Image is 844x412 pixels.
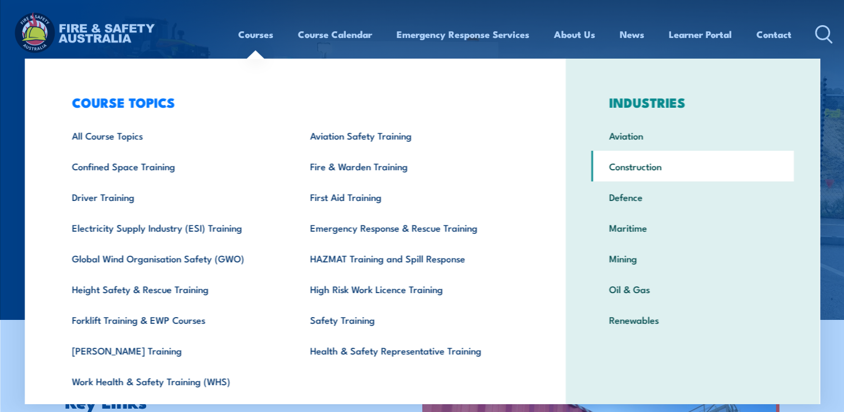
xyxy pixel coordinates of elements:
a: High Risk Work Licence Training [292,274,530,304]
a: Height Safety & Rescue Training [54,274,292,304]
a: Renewables [591,304,794,335]
a: Forklift Training & EWP Courses [54,304,292,335]
a: First Aid Training [292,181,530,212]
h3: COURSE TOPICS [54,94,530,110]
a: Aviation [591,120,794,151]
a: Global Wind Organisation Safety (GWO) [54,243,292,274]
a: Health & Safety Representative Training [292,335,530,366]
a: HAZMAT Training and Spill Response [292,243,530,274]
a: Aviation Safety Training [292,120,530,151]
a: Oil & Gas [591,274,794,304]
a: Maritime [591,212,794,243]
a: Work Health & Safety Training (WHS) [54,366,292,396]
a: News [620,20,644,49]
a: Contact [756,20,792,49]
a: Driver Training [54,181,292,212]
a: Safety Training [292,304,530,335]
a: About Us [554,20,595,49]
a: Defence [591,181,794,212]
a: Emergency Response & Rescue Training [292,212,530,243]
a: Course Calendar [298,20,372,49]
a: Emergency Response Services [397,20,529,49]
a: Confined Space Training [54,151,292,181]
a: All Course Topics [54,120,292,151]
a: Courses [238,20,273,49]
a: Fire & Warden Training [292,151,530,181]
a: Learner Portal [669,20,732,49]
h2: Key Links [65,393,371,409]
a: Construction [591,151,794,181]
h3: INDUSTRIES [591,94,794,110]
a: Electricity Supply Industry (ESI) Training [54,212,292,243]
a: Mining [591,243,794,274]
a: [PERSON_NAME] Training [54,335,292,366]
